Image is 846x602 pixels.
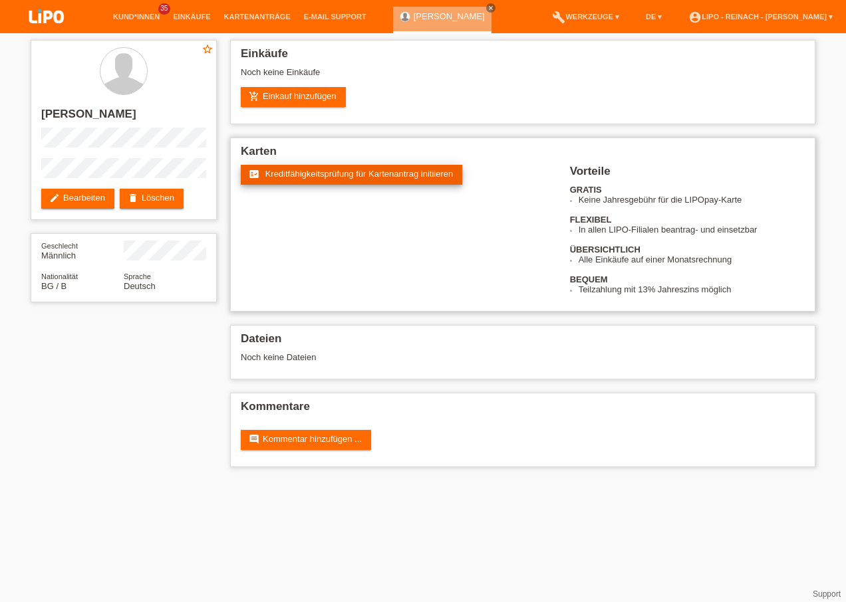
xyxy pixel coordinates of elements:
a: [PERSON_NAME] [414,11,485,21]
i: close [488,5,494,11]
span: Geschlecht [41,242,78,250]
b: ÜBERSICHTLICH [570,245,640,254]
div: Männlich [41,241,124,260]
h2: [PERSON_NAME] [41,108,206,128]
li: In allen LIPO-Filialen beantrag- und einsetzbar [579,225,805,235]
i: build [552,11,565,24]
span: Deutsch [124,281,156,291]
a: Support [813,589,841,599]
a: fact_check Kreditfähigkeitsprüfung für Kartenantrag initiieren [241,165,462,185]
span: 35 [158,3,170,15]
a: DE ▾ [639,13,668,21]
li: Alle Einkäufe auf einer Monatsrechnung [579,254,805,264]
a: E-Mail Support [297,13,373,21]
i: star_border [202,43,213,55]
h2: Vorteile [570,165,805,185]
a: Einkäufe [166,13,217,21]
i: edit [49,193,60,203]
h2: Karten [241,145,805,165]
h2: Kommentare [241,400,805,420]
i: fact_check [249,169,259,179]
i: delete [128,193,138,203]
a: Kund*innen [106,13,166,21]
div: Noch keine Einkäufe [241,67,805,87]
a: editBearbeiten [41,189,114,209]
h2: Dateien [241,332,805,352]
a: buildWerkzeuge ▾ [545,13,626,21]
a: deleteLöschen [120,189,184,209]
b: BEQUEM [570,274,608,284]
li: Keine Jahresgebühr für die LIPOpay-Karte [579,195,805,205]
span: Bulgarien / B / 02.04.2019 [41,281,67,291]
a: add_shopping_cartEinkauf hinzufügen [241,87,346,107]
h2: Einkäufe [241,47,805,67]
i: account_circle [688,11,702,24]
span: Kreditfähigkeitsprüfung für Kartenantrag initiieren [265,169,454,179]
b: FLEXIBEL [570,215,612,225]
b: GRATIS [570,185,602,195]
li: Teilzahlung mit 13% Jahreszins möglich [579,284,805,294]
i: comment [249,434,259,445]
span: Sprache [124,272,151,280]
div: Noch keine Dateien [241,352,647,362]
i: add_shopping_cart [249,91,259,102]
span: Nationalität [41,272,78,280]
a: star_border [202,43,213,57]
a: LIPO pay [13,27,80,37]
a: close [486,3,495,13]
a: account_circleLIPO - Reinach - [PERSON_NAME] ▾ [682,13,839,21]
a: Kartenanträge [217,13,297,21]
a: commentKommentar hinzufügen ... [241,430,371,450]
